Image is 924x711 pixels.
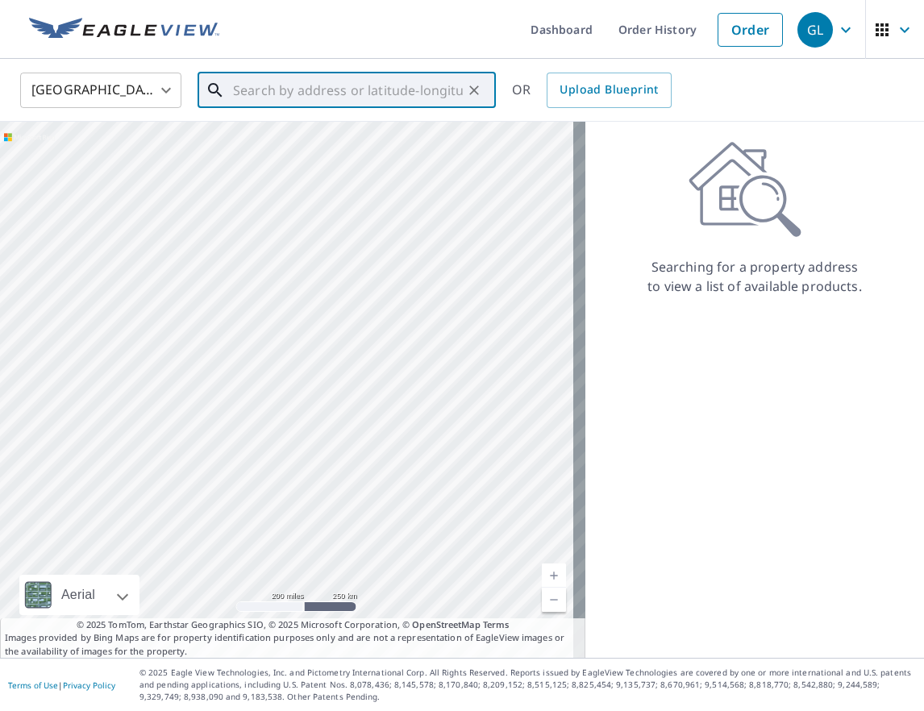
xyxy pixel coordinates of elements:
a: Upload Blueprint [547,73,671,108]
a: Terms [483,618,510,630]
p: | [8,680,115,690]
div: GL [797,12,833,48]
p: Searching for a property address to view a list of available products. [647,257,863,296]
a: Current Level 5, Zoom Out [542,588,566,612]
a: Privacy Policy [63,680,115,691]
div: OR [512,73,672,108]
a: Order [718,13,783,47]
input: Search by address or latitude-longitude [233,68,463,113]
div: [GEOGRAPHIC_DATA] [20,68,181,113]
span: Upload Blueprint [560,80,658,100]
a: Terms of Use [8,680,58,691]
div: Aerial [56,575,100,615]
span: © 2025 TomTom, Earthstar Geographics SIO, © 2025 Microsoft Corporation, © [77,618,510,632]
a: Current Level 5, Zoom In [542,563,566,588]
p: © 2025 Eagle View Technologies, Inc. and Pictometry International Corp. All Rights Reserved. Repo... [139,667,916,703]
button: Clear [463,79,485,102]
div: Aerial [19,575,139,615]
a: OpenStreetMap [412,618,480,630]
img: EV Logo [29,18,219,42]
